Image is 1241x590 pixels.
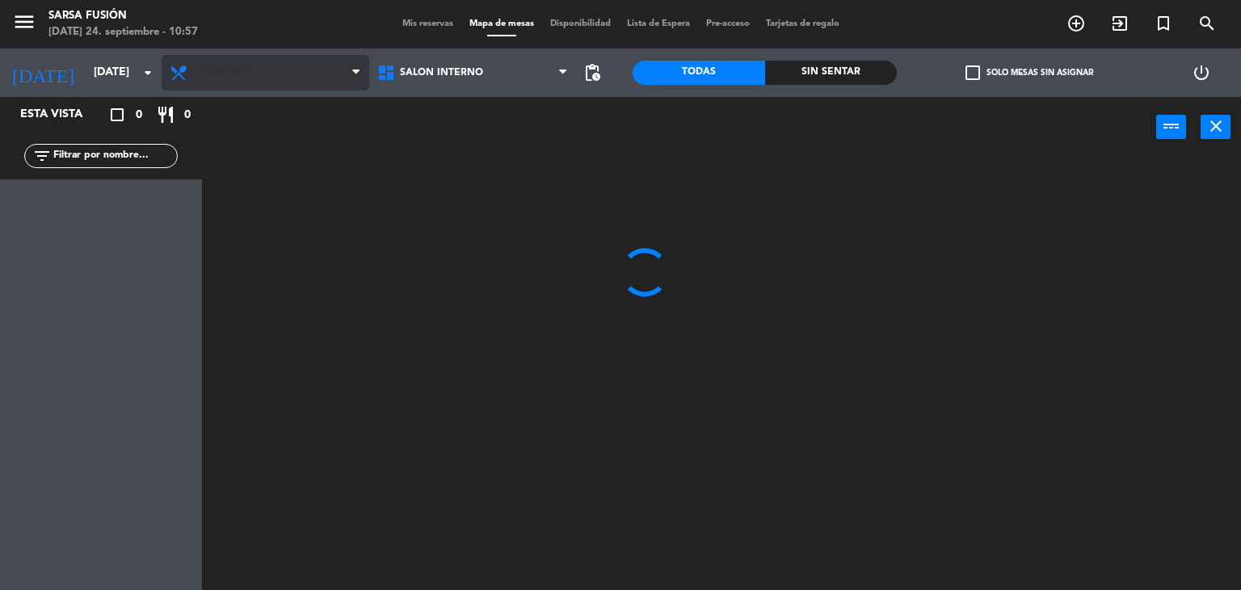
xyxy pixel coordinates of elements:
label: Solo mesas sin asignar [965,65,1093,80]
i: turned_in_not [1154,14,1173,33]
span: pending_actions [583,63,602,82]
button: menu [12,10,36,40]
div: Sarsa Fusión [48,8,198,24]
span: Pre-acceso [698,19,758,28]
i: menu [12,10,36,34]
span: Salón interno [400,67,483,78]
span: Lista de Espera [619,19,698,28]
span: Mapa de mesas [461,19,542,28]
i: power_settings_new [1192,63,1211,82]
span: check_box_outline_blank [965,65,980,80]
div: Todas [633,61,765,85]
span: Mis reservas [394,19,461,28]
span: Almuerzo [196,67,252,78]
i: exit_to_app [1110,14,1130,33]
span: 0 [184,106,191,124]
button: power_input [1156,115,1186,139]
div: [DATE] 24. septiembre - 10:57 [48,24,198,40]
div: Esta vista [8,105,116,124]
span: Disponibilidad [542,19,619,28]
i: crop_square [107,105,127,124]
i: power_input [1162,116,1181,136]
i: restaurant [156,105,175,124]
button: close [1201,115,1230,139]
i: filter_list [32,146,52,166]
i: close [1206,116,1226,136]
i: add_circle_outline [1066,14,1086,33]
div: Sin sentar [765,61,898,85]
i: arrow_drop_down [138,63,158,82]
span: Tarjetas de regalo [758,19,848,28]
i: search [1197,14,1217,33]
span: 0 [136,106,142,124]
input: Filtrar por nombre... [52,147,177,165]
